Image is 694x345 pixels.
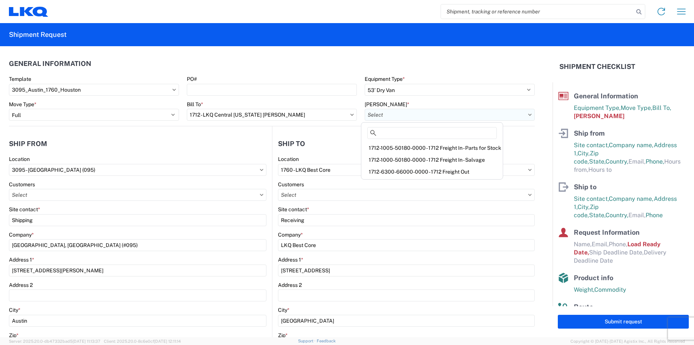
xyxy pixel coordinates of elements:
[558,315,689,329] button: Submit request
[365,109,535,121] input: Select
[73,339,100,344] span: [DATE] 11:13:37
[278,189,535,201] input: Select
[278,206,309,213] label: Site contact
[574,142,609,149] span: Site contact,
[9,30,67,39] h2: Shipment Request
[9,332,19,339] label: Zip
[9,206,40,213] label: Site contact
[589,158,605,165] span: State,
[574,104,621,111] span: Equipment Type,
[605,158,629,165] span: Country,
[9,140,47,148] h2: Ship from
[298,339,317,343] a: Support
[589,212,605,219] span: State,
[278,156,299,162] label: Location
[574,228,640,236] span: Request Information
[574,274,613,282] span: Product info
[578,150,590,157] span: City,
[609,142,654,149] span: Company name,
[574,113,624,120] span: [PERSON_NAME]
[574,241,592,248] span: Name,
[559,62,635,71] h2: Shipment Checklist
[605,212,629,219] span: Country,
[187,109,357,121] input: Select
[629,212,646,219] span: Email,
[574,303,593,311] span: Route
[9,256,34,263] label: Address 1
[9,60,91,67] h2: General Information
[9,231,34,238] label: Company
[652,104,671,111] span: Bill To,
[278,164,535,176] input: Select
[365,101,409,108] label: [PERSON_NAME]
[588,166,612,173] span: Hours to
[187,101,203,108] label: Bill To
[9,339,100,344] span: Server: 2025.20.0-db47332bad5
[278,307,290,313] label: City
[278,231,303,238] label: Company
[363,142,501,154] div: 1712-1005-50180-0000 - 1712 Freight In - Parts for Stock
[609,241,627,248] span: Phone,
[278,282,302,288] label: Address 2
[9,189,266,201] input: Select
[363,154,501,166] div: 1712-1000-50180-0000 - 1712 Freight In - Salvage
[629,158,646,165] span: Email,
[570,338,685,345] span: Copyright © [DATE]-[DATE] Agistix Inc., All Rights Reserved
[9,76,31,82] label: Template
[9,101,36,108] label: Move Type
[278,256,303,263] label: Address 1
[363,166,501,178] div: 1712-6300-66000-0000 - 1712 Freight Out
[154,339,181,344] span: [DATE] 12:11:14
[187,76,197,82] label: PO#
[278,181,304,188] label: Customers
[278,332,288,339] label: Zip
[574,286,594,293] span: Weight,
[646,158,664,165] span: Phone,
[574,195,609,202] span: Site contact,
[9,156,30,162] label: Location
[589,249,644,256] span: Ship Deadline Date,
[574,92,638,100] span: General Information
[592,241,609,248] span: Email,
[9,181,35,188] label: Customers
[574,183,597,191] span: Ship to
[578,203,590,211] span: City,
[104,339,181,344] span: Client: 2025.20.0-8c6e0cf
[574,129,605,137] span: Ship from
[621,104,652,111] span: Move Type,
[365,76,405,82] label: Equipment Type
[441,4,634,19] input: Shipment, tracking or reference number
[9,282,33,288] label: Address 2
[317,339,336,343] a: Feedback
[9,84,179,96] input: Select
[9,164,266,176] input: Select
[278,140,305,148] h2: Ship to
[609,195,654,202] span: Company name,
[594,286,626,293] span: Commodity
[646,212,663,219] span: Phone
[9,307,20,313] label: City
